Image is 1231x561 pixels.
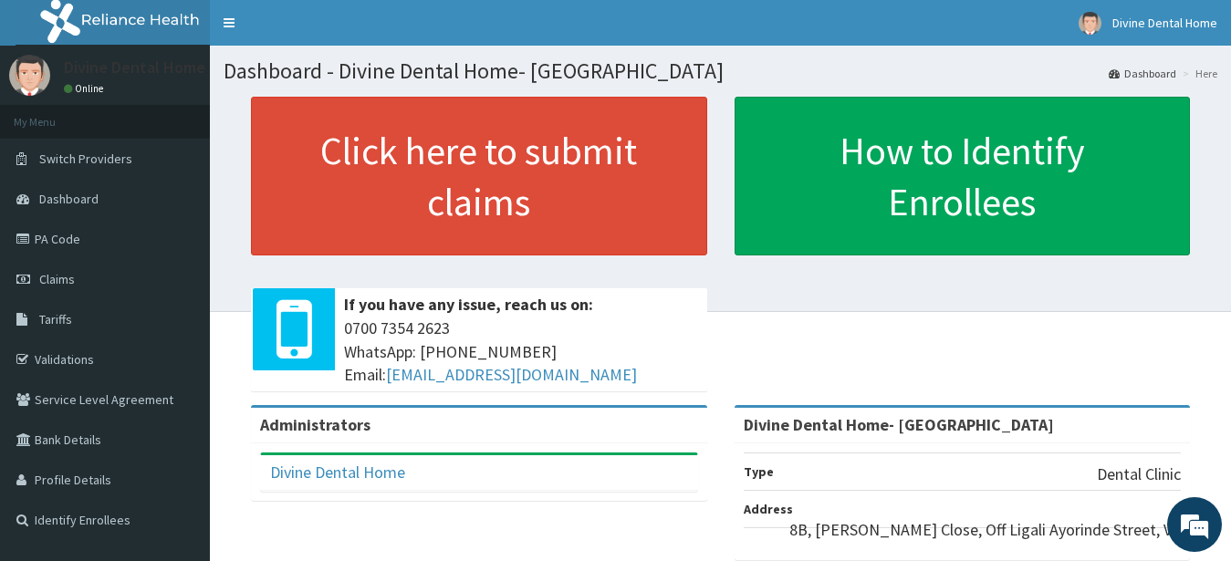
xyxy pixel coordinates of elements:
span: Claims [39,271,75,287]
b: Administrators [260,414,370,435]
h1: Dashboard - Divine Dental Home- [GEOGRAPHIC_DATA] [224,59,1217,83]
a: How to Identify Enrollees [735,97,1191,255]
p: 8B, [PERSON_NAME] Close, Off Ligali Ayorinde Street, V/I [789,518,1181,542]
span: Dashboard [39,191,99,207]
b: If you have any issue, reach us on: [344,294,593,315]
strong: Divine Dental Home- [GEOGRAPHIC_DATA] [744,414,1054,435]
img: User Image [9,55,50,96]
span: Divine Dental Home [1112,15,1217,31]
span: 0700 7354 2623 WhatsApp: [PHONE_NUMBER] Email: [344,317,698,387]
a: Click here to submit claims [251,97,707,255]
span: Tariffs [39,311,72,327]
a: [EMAIL_ADDRESS][DOMAIN_NAME] [386,364,637,385]
li: Here [1178,66,1217,81]
p: Divine Dental Home [64,59,205,76]
a: Divine Dental Home [270,462,405,483]
b: Type [744,463,774,480]
a: Dashboard [1109,66,1176,81]
b: Address [744,501,793,517]
p: Dental Clinic [1097,462,1181,486]
span: Switch Providers [39,151,132,167]
img: User Image [1079,12,1101,35]
a: Online [64,82,108,95]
